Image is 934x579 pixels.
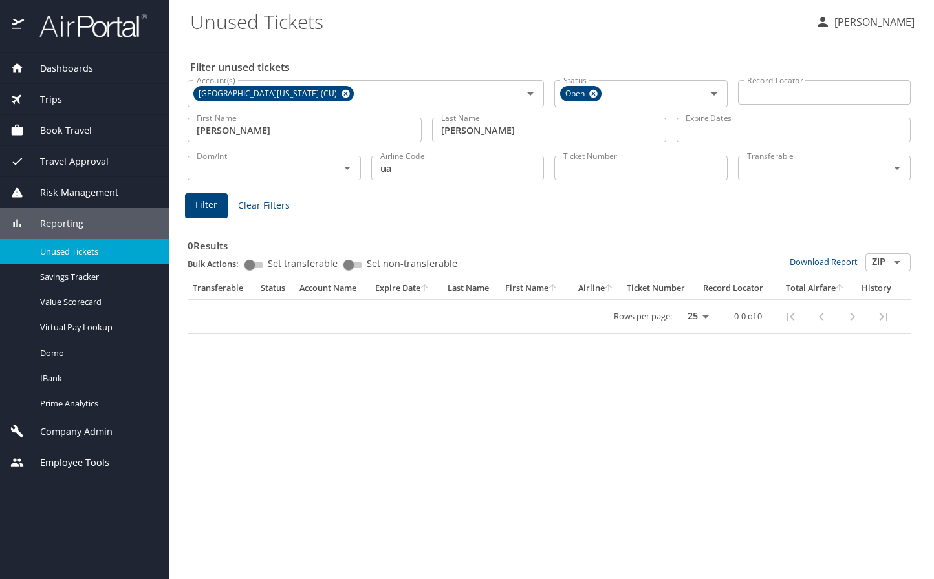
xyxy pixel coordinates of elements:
h2: Filter unused tickets [190,57,913,78]
th: Ticket Number [622,277,699,299]
h3: 0 Results [188,231,911,253]
p: [PERSON_NAME] [831,14,915,30]
span: Dashboards [24,61,93,76]
span: Set non-transferable [367,259,457,268]
span: Virtual Pay Lookup [40,321,154,333]
th: Expire Date [370,277,442,299]
button: Open [705,85,723,103]
span: Risk Management [24,185,118,200]
button: sort [605,284,614,293]
span: Reporting [24,216,83,231]
button: sort [420,284,429,293]
a: Download Report [790,256,858,268]
span: Company Admin [24,425,113,439]
button: sort [836,284,845,293]
th: Airline [570,277,621,299]
select: rows per page [677,307,713,326]
span: Employee Tools [24,456,109,470]
th: Record Locator [698,277,777,299]
th: History [854,277,899,299]
div: Transferable [193,282,250,294]
span: Travel Approval [24,154,109,169]
img: airportal-logo.png [25,13,147,38]
span: Trips [24,92,62,107]
span: Value Scorecard [40,296,154,308]
button: Open [888,253,906,271]
img: icon-airportal.png [12,13,25,38]
span: IBank [40,372,154,384]
span: Prime Analytics [40,397,154,410]
div: [GEOGRAPHIC_DATA][US_STATE] (CU) [193,86,354,101]
th: Total Airfare [777,277,854,299]
button: Open [338,159,356,177]
button: [PERSON_NAME] [810,10,920,34]
span: Set transferable [268,259,338,268]
button: Open [888,159,906,177]
th: First Name [500,277,570,299]
button: sort [548,284,558,293]
span: Filter [195,197,217,213]
p: Bulk Actions: [188,258,249,269]
th: Last Name [442,277,500,299]
button: Open [521,85,539,103]
span: Domo [40,347,154,359]
div: Open [560,86,602,101]
span: Clear Filters [238,198,290,214]
th: Status [255,277,294,299]
span: Unused Tickets [40,246,154,258]
button: Clear Filters [233,194,295,218]
span: Book Travel [24,123,92,138]
table: custom pagination table [188,277,911,334]
p: Rows per page: [614,312,672,321]
span: [GEOGRAPHIC_DATA][US_STATE] (CU) [193,87,345,101]
span: Open [560,87,592,101]
th: Account Name [294,277,369,299]
h1: Unused Tickets [190,1,805,41]
span: Savings Tracker [40,271,154,283]
p: 0-0 of 0 [734,312,762,321]
button: Filter [185,193,228,218]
